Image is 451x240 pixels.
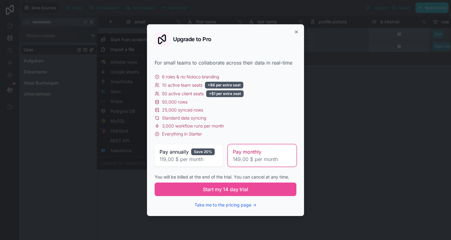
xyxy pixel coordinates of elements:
span: Pay monthly [233,148,261,155]
button: Take me to the pricing page → [195,202,256,208]
h2: Upgrade to Pro [173,37,211,42]
div: You will be billed at the end of the trial. You can cancel at any time. [155,174,296,180]
div: +$6 per extra seat [205,82,243,89]
span: 6 roles & no Noloco branding [162,74,219,80]
div: Save 20% [191,148,215,155]
div: For small teams to collaborate across their data in real-time [155,59,296,66]
span: Everything in Starter [162,131,202,137]
span: 10 active team seats [162,82,202,88]
span: 149,00 $ per month [233,155,291,163]
button: Start my 14 day trial [155,183,296,196]
span: 3,000 workflow runs per month [162,123,224,129]
span: 50 active client seats [162,91,204,97]
span: Standard data syncing [162,115,206,121]
span: Pay annually [160,148,189,155]
span: Start my 14 day trial [203,186,248,193]
span: 25,000 synced rows [162,107,203,113]
div: +$1 per extra seat [206,90,244,97]
span: 50,000 rows [162,99,187,105]
span: 119,00 $ per month [160,155,218,163]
